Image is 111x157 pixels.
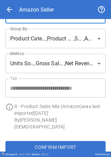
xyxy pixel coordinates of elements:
[5,103,14,111] span: info_outline
[10,51,24,56] label: Metrics
[47,35,74,43] span: Product Title
[41,153,49,156] span: v 5.0.2
[10,35,46,43] span: Product Category
[19,153,30,156] span: v 6.0.106
[36,59,64,68] span: Gross Sales
[10,59,34,68] span: Units Sold
[5,141,106,153] button: Confirm Import
[14,117,106,130] p: By [PERSON_NAME][DEMOGRAPHIC_DATA]
[14,103,106,117] p: R - Product Sales Mix (Amazon) was last imported [DATE]
[5,54,106,73] div: , ,
[84,35,95,43] span: ASIN
[5,29,106,48] div: , , ,
[65,59,95,68] span: Net Revenue
[95,153,110,156] div: Earthbreeze
[5,5,14,14] span: arrow_back
[10,26,27,32] label: Group By
[1,153,4,155] img: Drivepoint
[10,75,17,81] label: Tab
[32,153,49,156] div: Model
[5,153,30,156] div: Drivepoint
[75,35,83,43] span: SKU
[19,6,54,13] div: Amazon Seller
